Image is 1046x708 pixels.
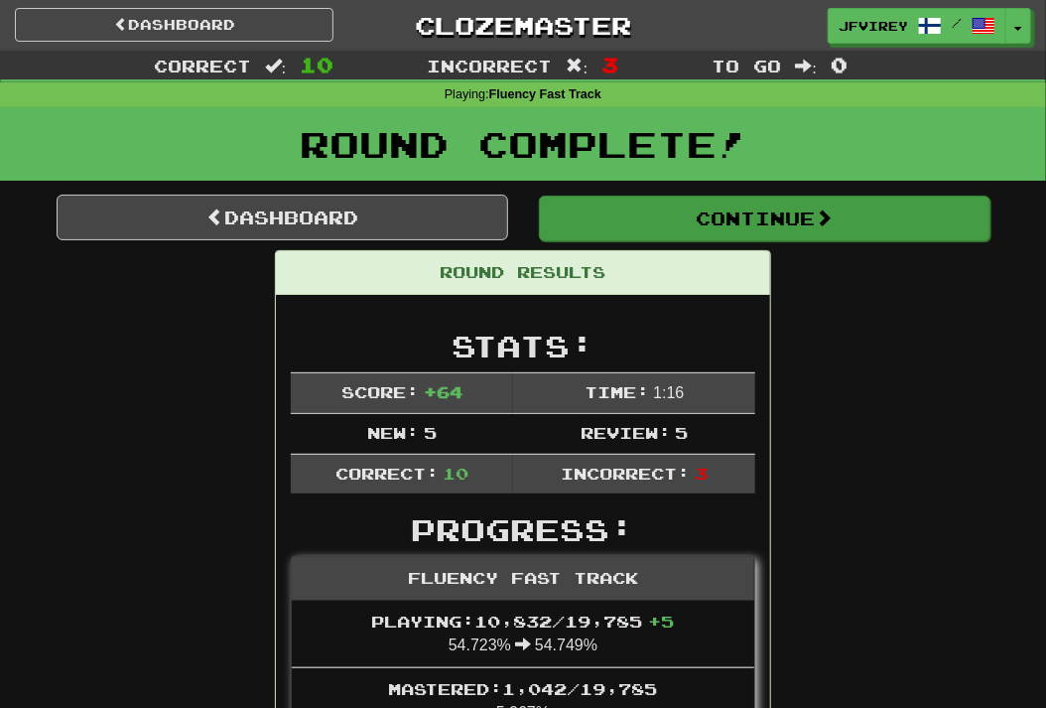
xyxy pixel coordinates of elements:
span: 5 [424,423,437,442]
a: Dashboard [15,8,333,42]
strong: Fluency Fast Track [489,87,601,101]
span: Playing: 10,832 / 19,785 [372,612,675,631]
button: Continue [539,196,990,241]
span: : [567,58,588,74]
span: : [796,58,818,74]
span: 3 [695,464,708,483]
span: Review: [581,423,671,442]
span: + 64 [424,382,462,401]
h1: Round Complete! [7,124,1039,164]
span: Incorrect [428,56,553,75]
span: 3 [601,53,618,76]
span: To go [713,56,782,75]
span: : [265,58,287,74]
span: New: [367,423,419,442]
h2: Progress: [291,513,755,546]
h2: Stats: [291,330,755,362]
div: Fluency Fast Track [292,557,754,601]
span: Correct [154,56,251,75]
a: Dashboard [57,195,508,240]
span: Incorrect: [561,464,690,483]
span: + 5 [649,612,675,631]
li: 54.723% 54.749% [292,601,754,668]
span: 5 [675,423,688,442]
span: / [952,16,962,30]
span: 1 : 16 [653,384,684,401]
a: jfvirey / [828,8,1006,44]
span: jfvirey [839,17,908,35]
a: Clozemaster [363,8,682,43]
span: 10 [443,464,468,483]
span: Time: [585,382,649,401]
div: Round Results [276,251,770,295]
span: Correct: [335,464,439,483]
span: 10 [300,53,333,76]
span: 0 [831,53,848,76]
span: Mastered: 1,042 / 19,785 [389,679,658,698]
span: Score: [341,382,419,401]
